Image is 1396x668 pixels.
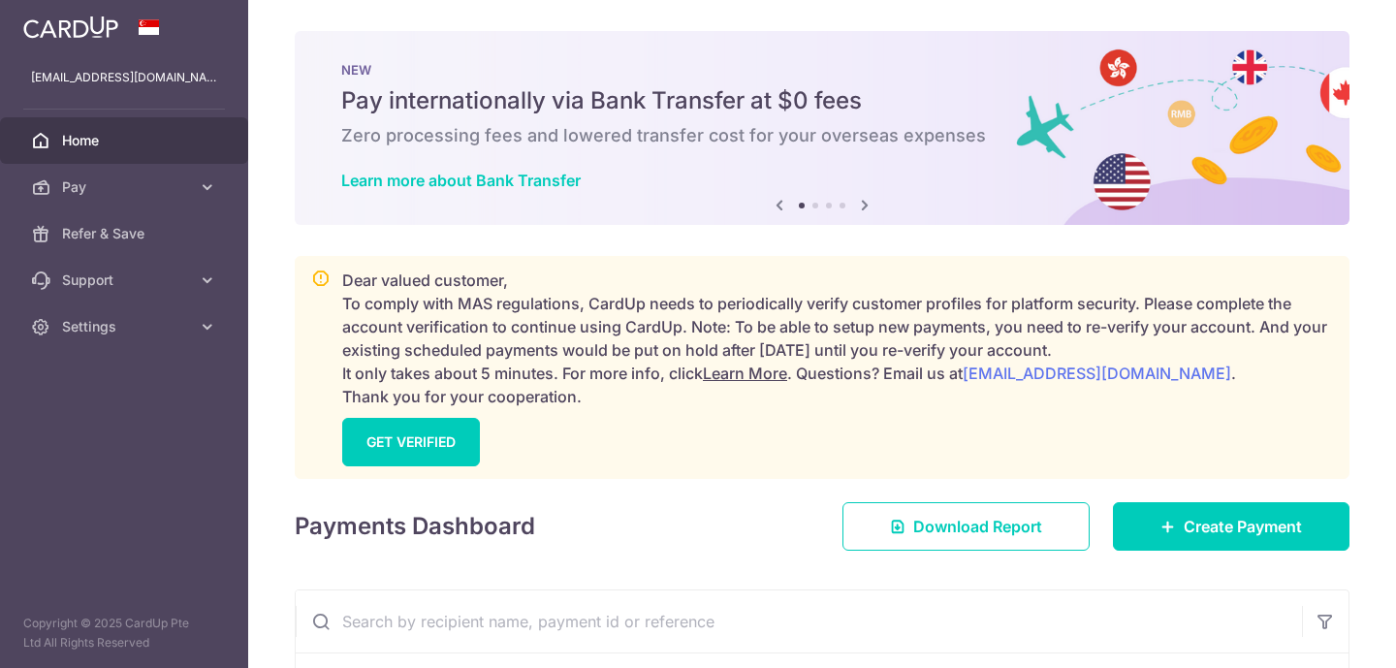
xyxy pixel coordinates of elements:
[341,62,1303,78] p: NEW
[342,418,480,466] a: GET VERIFIED
[296,590,1302,652] input: Search by recipient name, payment id or reference
[62,270,190,290] span: Support
[62,131,190,150] span: Home
[341,85,1303,116] h5: Pay internationally via Bank Transfer at $0 fees
[963,364,1231,383] a: [EMAIL_ADDRESS][DOMAIN_NAME]
[842,502,1090,551] a: Download Report
[62,317,190,336] span: Settings
[913,515,1042,538] span: Download Report
[23,16,118,39] img: CardUp
[341,124,1303,147] h6: Zero processing fees and lowered transfer cost for your overseas expenses
[703,364,787,383] a: Learn More
[295,31,1349,225] img: Bank transfer banner
[295,509,535,544] h4: Payments Dashboard
[62,224,190,243] span: Refer & Save
[342,269,1333,408] p: Dear valued customer, To comply with MAS regulations, CardUp needs to periodically verify custome...
[62,177,190,197] span: Pay
[1113,502,1349,551] a: Create Payment
[341,171,581,190] a: Learn more about Bank Transfer
[31,68,217,87] p: [EMAIL_ADDRESS][DOMAIN_NAME]
[1184,515,1302,538] span: Create Payment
